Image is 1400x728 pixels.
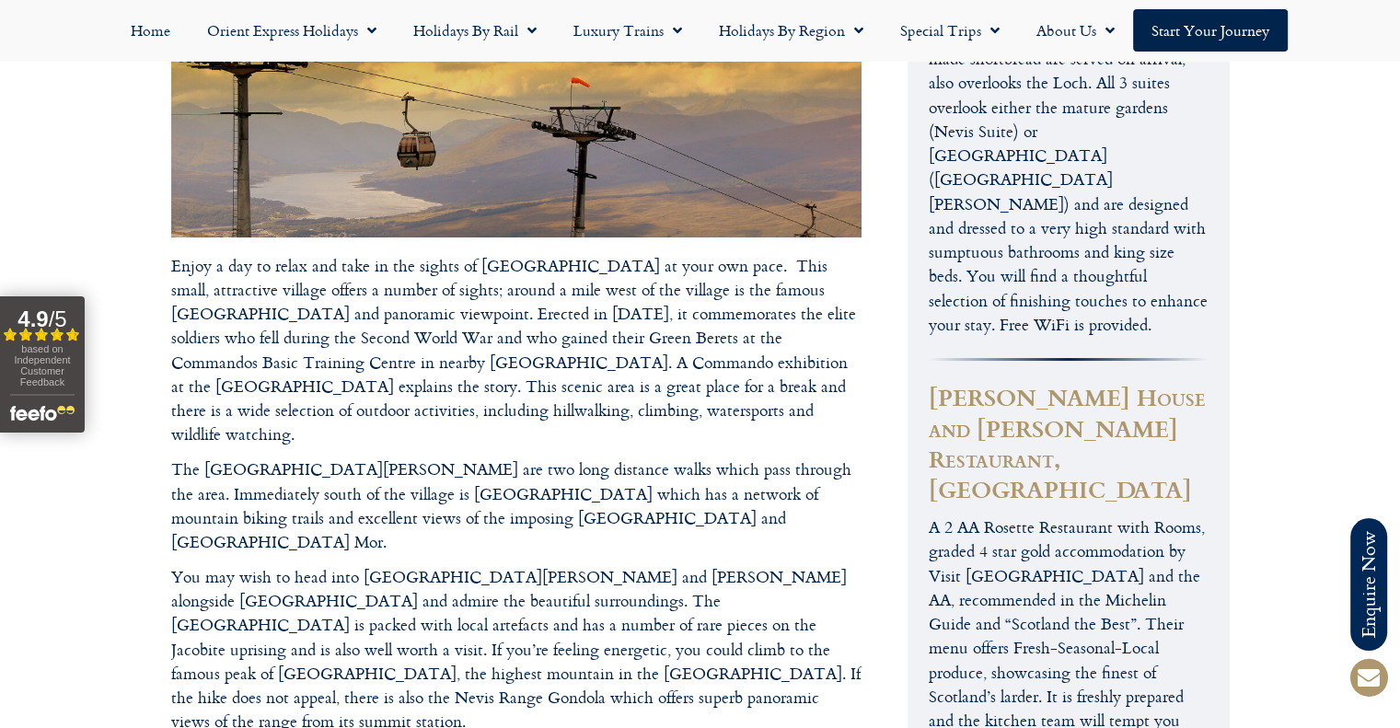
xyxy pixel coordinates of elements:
[700,9,882,52] a: Holidays by Region
[9,9,1391,52] nav: Menu
[112,9,189,52] a: Home
[171,457,862,554] p: The [GEOGRAPHIC_DATA][PERSON_NAME] are two long distance walks which pass through the area. Immed...
[1018,9,1133,52] a: About Us
[189,9,395,52] a: Orient Express Holidays
[555,9,700,52] a: Luxury Trains
[395,9,555,52] a: Holidays by Rail
[171,254,862,447] p: Enjoy a day to relax and take in the sights of [GEOGRAPHIC_DATA] at your own pace. This small, at...
[1133,9,1288,52] a: Start your Journey
[929,382,1208,504] h3: [PERSON_NAME] House and [PERSON_NAME] Restaurant, [GEOGRAPHIC_DATA]
[882,9,1018,52] a: Special Trips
